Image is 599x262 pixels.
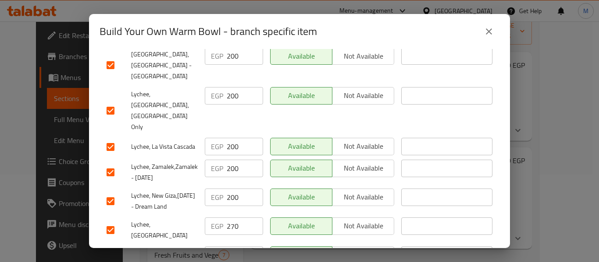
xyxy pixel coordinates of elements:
[332,47,394,65] button: Not available
[274,140,329,153] span: Available
[336,50,391,63] span: Not available
[336,89,391,102] span: Not available
[332,160,394,177] button: Not available
[274,89,329,102] span: Available
[131,49,198,82] span: [GEOGRAPHIC_DATA], [GEOGRAPHIC_DATA] - [GEOGRAPHIC_DATA]
[336,140,391,153] span: Not available
[227,217,263,235] input: Please enter price
[336,191,391,203] span: Not available
[478,21,499,42] button: close
[270,87,332,105] button: Available
[131,161,198,183] span: Lychee, Zamalek,Zamalek - [DATE]
[270,160,332,177] button: Available
[227,47,263,65] input: Please enter price
[332,217,394,235] button: Not available
[274,191,329,203] span: Available
[211,141,223,152] p: EGP
[332,87,394,105] button: Not available
[211,163,223,174] p: EGP
[227,160,263,177] input: Please enter price
[227,189,263,206] input: Please enter price
[274,220,329,232] span: Available
[336,162,391,175] span: Not available
[270,138,332,155] button: Available
[270,47,332,65] button: Available
[227,87,263,105] input: Please enter price
[274,50,329,63] span: Available
[332,189,394,206] button: Not available
[274,162,329,175] span: Available
[211,221,223,231] p: EGP
[270,189,332,206] button: Available
[131,190,198,212] span: Lychee, New Giza,[DATE] - Dream Land
[336,220,391,232] span: Not available
[270,217,332,235] button: Available
[131,141,198,152] span: Lychee, La Vista Cascada
[131,219,198,241] span: Lychee, [GEOGRAPHIC_DATA]
[131,89,198,133] span: Lychee, [GEOGRAPHIC_DATA],[GEOGRAPHIC_DATA] Only
[211,192,223,203] p: EGP
[211,91,223,101] p: EGP
[227,138,263,155] input: Please enter price
[332,138,394,155] button: Not available
[211,51,223,61] p: EGP
[100,24,317,38] h2: Build Your Own Warm Bowl - branch specific item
